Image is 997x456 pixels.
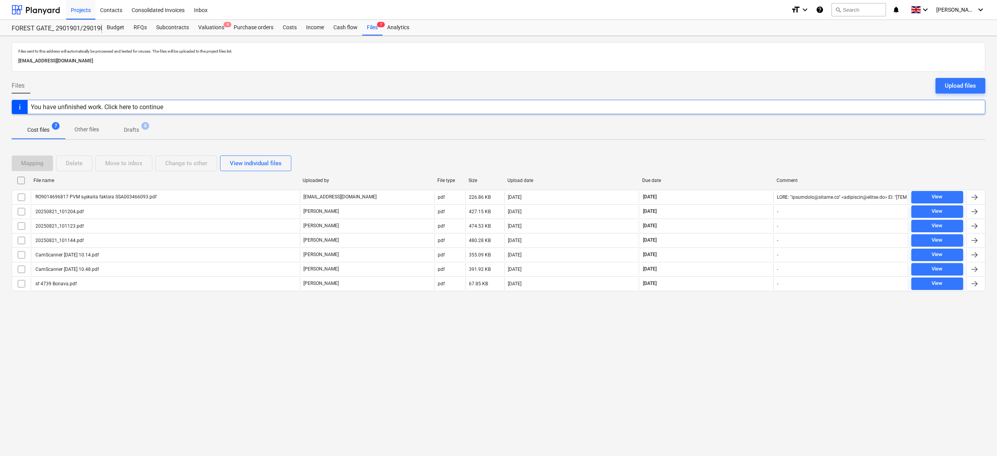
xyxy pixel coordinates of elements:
a: Valuations4 [194,20,229,35]
div: View [932,221,942,230]
button: View [911,191,963,203]
div: RO9014696817 PVM sąskaita faktūra SSA003466093.pdf [34,194,157,200]
div: - [777,223,778,229]
i: notifications [892,5,900,14]
div: 20250821_101144.pdf [34,238,84,243]
a: Budget [102,20,129,35]
span: 4 [224,22,231,27]
button: View individual files [220,156,291,171]
span: 7 [377,22,385,27]
p: Cost files [27,126,49,134]
div: View [932,236,942,245]
p: Drafts [124,126,139,134]
div: pdf [438,223,445,229]
i: Knowledge base [816,5,824,14]
div: View [932,279,942,288]
span: [DATE] [642,280,657,287]
i: keyboard_arrow_down [921,5,930,14]
div: 427.15 KB [469,209,491,214]
p: [EMAIL_ADDRESS][DOMAIN_NAME] [303,194,377,200]
button: View [911,205,963,218]
div: - [777,281,778,286]
span: [DATE] [642,266,657,272]
button: Search [831,3,886,16]
p: [PERSON_NAME] [303,208,339,215]
i: format_size [791,5,800,14]
span: [PERSON_NAME] [936,7,975,13]
p: Other files [74,125,99,134]
div: Uploaded by [303,178,431,183]
span: [DATE] [642,208,657,215]
div: Files [362,20,382,35]
div: Purchase orders [229,20,278,35]
div: 20250821_101204.pdf [34,209,84,214]
div: View individual files [230,158,282,168]
div: Comment [777,178,905,183]
div: 474.53 KB [469,223,491,229]
div: pdf [438,252,445,258]
div: 67.85 KB [469,281,488,286]
div: View [932,265,942,274]
div: File type [437,178,462,183]
span: [DATE] [642,251,657,258]
p: [PERSON_NAME] [303,280,339,287]
div: CamScanner [DATE] 10.14.pdf [34,252,99,258]
div: [DATE] [508,223,521,229]
div: [DATE] [508,238,521,243]
div: 226.86 KB [469,194,491,200]
div: Upload files [945,81,976,91]
p: [PERSON_NAME] [303,223,339,229]
p: [EMAIL_ADDRESS][DOMAIN_NAME] [18,57,979,65]
div: pdf [438,209,445,214]
button: View [911,220,963,232]
div: Due date [642,178,771,183]
div: Size [469,178,501,183]
div: View [932,207,942,216]
div: File name [33,178,296,183]
a: Files7 [362,20,382,35]
a: RFQs [129,20,151,35]
div: pdf [438,267,445,272]
p: [PERSON_NAME] [303,237,339,244]
div: [DATE] [508,267,521,272]
span: [DATE] [642,237,657,244]
span: Files [12,81,25,90]
span: [DATE] [642,223,657,229]
a: Costs [278,20,301,35]
button: View [911,249,963,261]
div: - [777,267,778,272]
button: View [911,263,963,276]
iframe: Chat Widget [958,419,997,456]
p: Files sent to this address will automatically be processed and tested for viruses. The files will... [18,49,979,54]
div: Valuations [194,20,229,35]
div: pdf [438,238,445,243]
div: 20250821_101123.pdf [34,223,84,229]
span: 8 [141,122,149,130]
div: - [777,238,778,243]
i: keyboard_arrow_down [800,5,810,14]
a: Income [301,20,329,35]
div: - [777,252,778,258]
div: [DATE] [508,194,521,200]
i: keyboard_arrow_down [976,5,985,14]
div: FOREST GATE_ 2901901/2901902/2901903 [12,25,93,33]
span: search [835,7,841,13]
div: 480.28 KB [469,238,491,243]
div: View [932,193,942,201]
div: [DATE] [508,281,521,286]
a: Analytics [382,20,414,35]
div: sf 4739 Bonava.pdf [34,281,77,286]
button: View [911,277,963,290]
a: Subcontracts [151,20,194,35]
span: [DATE] [642,194,657,200]
div: CamScanner [DATE] 10.48.pdf [34,267,99,272]
div: You have unfinished work. Click here to continue [31,103,163,111]
a: Cash flow [329,20,362,35]
div: [DATE] [508,252,521,258]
